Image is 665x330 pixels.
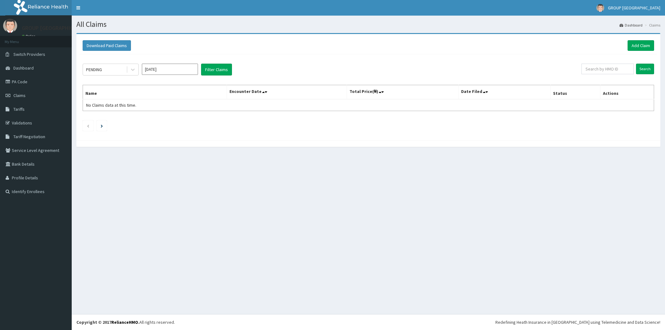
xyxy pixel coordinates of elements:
li: Claims [643,22,660,28]
img: User Image [3,19,17,33]
span: GROUP [GEOGRAPHIC_DATA] [608,5,660,11]
button: Filter Claims [201,64,232,75]
th: Total Price(₦) [347,85,458,99]
footer: All rights reserved. [72,314,665,330]
span: No Claims data at this time. [86,102,136,108]
th: Encounter Date [227,85,347,99]
a: Add Claim [628,40,654,51]
span: Tariffs [13,106,25,112]
a: Online [22,34,37,38]
input: Search by HMO ID [581,64,634,74]
input: Select Month and Year [142,64,198,75]
img: User Image [596,4,604,12]
p: GROUP [GEOGRAPHIC_DATA] [22,25,91,31]
th: Date Filed [458,85,551,99]
th: Name [83,85,227,99]
span: Tariff Negotiation [13,134,45,139]
a: Previous page [87,123,89,129]
a: Next page [101,123,103,129]
span: Switch Providers [13,51,45,57]
span: Dashboard [13,65,34,71]
div: Redefining Heath Insurance in [GEOGRAPHIC_DATA] using Telemedicine and Data Science! [495,319,660,325]
h1: All Claims [76,20,660,28]
input: Search [636,64,654,74]
strong: Copyright © 2017 . [76,319,139,325]
th: Status [551,85,600,99]
th: Actions [600,85,654,99]
div: PENDING [86,66,102,73]
a: RelianceHMO [111,319,138,325]
span: Claims [13,93,26,98]
a: Dashboard [619,22,643,28]
button: Download Paid Claims [83,40,131,51]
